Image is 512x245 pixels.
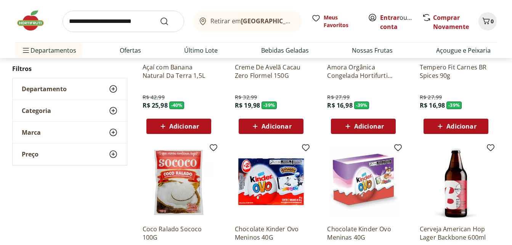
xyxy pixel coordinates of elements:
[63,11,184,32] input: search
[354,123,384,129] span: Adicionar
[491,18,494,25] span: 0
[143,101,168,110] span: R$ 25,98
[235,93,257,101] span: R$ 32,99
[327,225,400,242] a: Chocolate Kinder Ovo Meninas 40G
[327,101,352,110] span: R$ 16,98
[324,14,359,29] span: Meus Favoritos
[235,101,260,110] span: R$ 19,98
[235,225,307,242] a: Chocolate Kinder Ovo Meninos 40G
[262,123,291,129] span: Adicionar
[146,119,211,134] button: Adicionar
[143,93,165,101] span: R$ 42,99
[420,146,492,219] img: Cerveja American Hop Lager Backbone 600ml
[436,46,491,55] a: Açougue e Peixaria
[261,46,309,55] a: Bebidas Geladas
[311,14,359,29] a: Meus Favoritos
[478,12,497,31] button: Carrinho
[22,150,39,158] span: Preço
[193,11,302,32] button: Retirar em[GEOGRAPHIC_DATA]/[GEOGRAPHIC_DATA]
[331,119,396,134] button: Adicionar
[21,41,30,60] button: Menu
[352,46,393,55] a: Nossas Frutas
[143,146,215,219] img: Coco Ralado Sococo 100G
[420,63,492,80] a: Tempero Fit Carnes BR Spices 90g
[22,107,51,114] span: Categoria
[15,9,53,32] img: Hortifruti
[143,63,215,80] a: Açaí com Banana Natural Da Terra 1,5L
[354,102,369,109] span: - 39 %
[446,123,476,129] span: Adicionar
[420,101,445,110] span: R$ 16,98
[433,13,469,31] a: Comprar Novamente
[262,102,277,109] span: - 39 %
[184,46,218,55] a: Último Lote
[169,123,199,129] span: Adicionar
[13,122,127,143] button: Marca
[235,63,307,80] a: Creme De Avelã Cacau Zero Flormel 150G
[327,146,400,219] img: Chocolate Kinder Ovo Meninas 40G
[327,93,349,101] span: R$ 27,99
[239,119,303,134] button: Adicionar
[446,102,462,109] span: - 39 %
[13,143,127,165] button: Preço
[12,61,127,76] h2: Filtros
[13,78,127,100] button: Departamento
[420,225,492,242] a: Cerveja American Hop Lager Backbone 600ml
[420,93,442,101] span: R$ 27,99
[22,85,67,93] span: Departamento
[143,225,215,242] a: Coco Ralado Sococo 100G
[169,102,185,109] span: - 40 %
[210,18,295,24] span: Retirar em
[380,13,422,31] a: Criar conta
[380,13,400,22] a: Entrar
[21,41,76,60] span: Departamentos
[13,100,127,121] button: Categoria
[327,63,400,80] a: Amora Orgânica Congelada Hortifurti Natural da Terra 300g
[235,146,307,219] img: Chocolate Kinder Ovo Meninos 40G
[22,129,41,136] span: Marca
[424,119,488,134] button: Adicionar
[380,13,414,31] span: ou
[241,17,369,25] b: [GEOGRAPHIC_DATA]/[GEOGRAPHIC_DATA]
[120,46,141,55] a: Ofertas
[160,17,178,26] button: Submit Search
